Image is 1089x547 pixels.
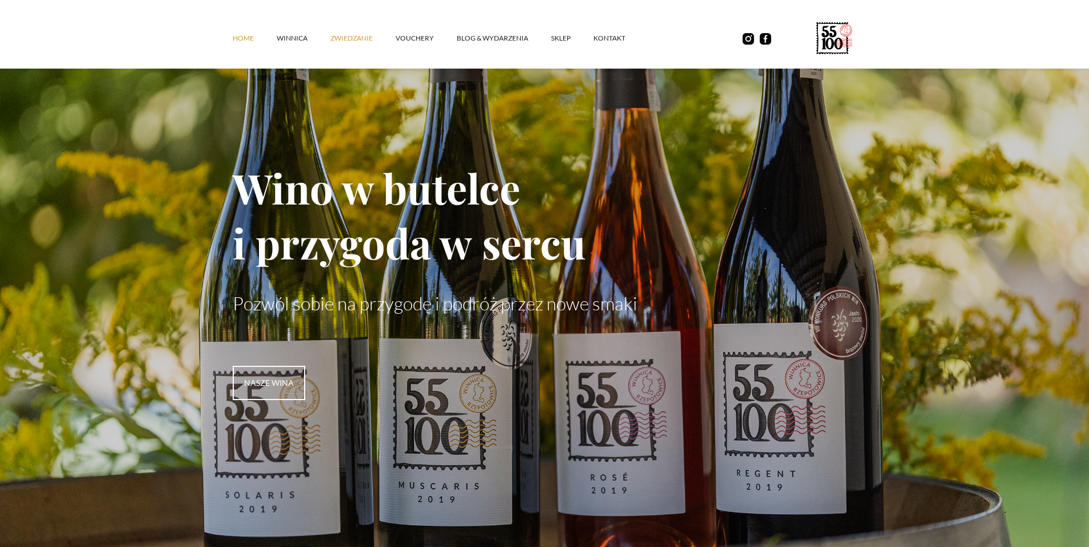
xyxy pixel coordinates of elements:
[330,21,396,55] a: ZWIEDZANIE
[396,21,457,55] a: vouchery
[233,293,857,314] p: Pozwól sobie na przygodę i podróż przez nowe smaki
[233,366,305,400] a: nasze wina
[233,160,857,270] h1: Wino w butelce i przygoda w sercu
[277,21,330,55] a: winnica
[233,21,277,55] a: Home
[593,21,648,55] a: kontakt
[457,21,551,55] a: Blog & Wydarzenia
[551,21,593,55] a: SKLEP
